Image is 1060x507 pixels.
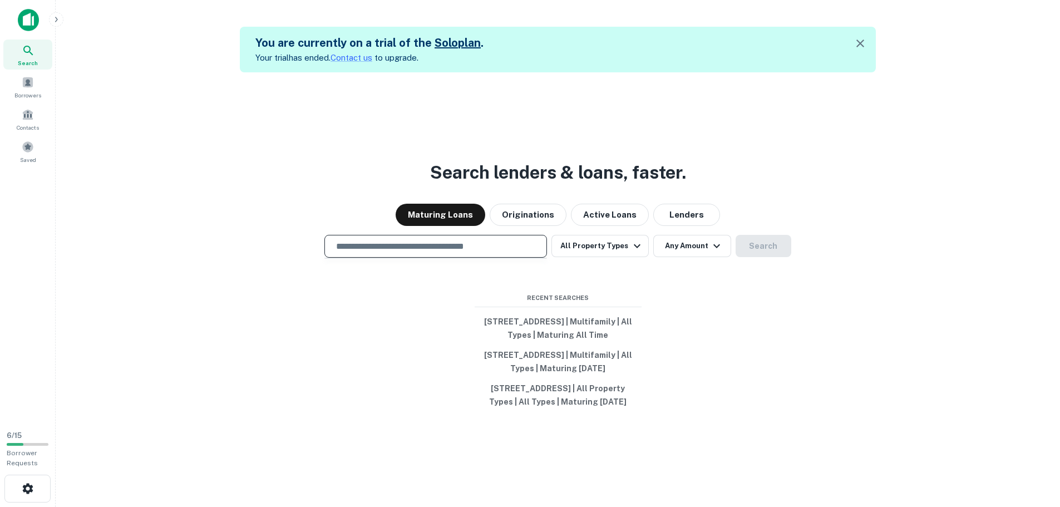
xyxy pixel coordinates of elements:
button: [STREET_ADDRESS] | Multifamily | All Types | Maturing All Time [475,312,642,345]
span: Contacts [17,123,39,132]
iframe: Chat Widget [1004,418,1060,471]
button: All Property Types [551,235,648,257]
button: Any Amount [653,235,731,257]
img: capitalize-icon.png [18,9,39,31]
span: Borrowers [14,91,41,100]
span: 6 / 15 [7,431,22,440]
button: Active Loans [571,204,649,226]
span: Saved [20,155,36,164]
button: Maturing Loans [396,204,485,226]
button: [STREET_ADDRESS] | All Property Types | All Types | Maturing [DATE] [475,378,642,412]
span: Recent Searches [475,293,642,303]
a: Search [3,40,52,70]
a: Contacts [3,104,52,134]
a: Soloplan [435,36,481,50]
a: Borrowers [3,72,52,102]
span: Borrower Requests [7,449,38,467]
a: Saved [3,136,52,166]
button: [STREET_ADDRESS] | Multifamily | All Types | Maturing [DATE] [475,345,642,378]
span: Search [18,58,38,67]
h3: Search lenders & loans, faster. [430,159,686,186]
button: Originations [490,204,566,226]
h5: You are currently on a trial of the . [255,35,484,51]
button: Lenders [653,204,720,226]
p: Your trial has ended. to upgrade. [255,51,484,65]
a: Contact us [331,53,372,62]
